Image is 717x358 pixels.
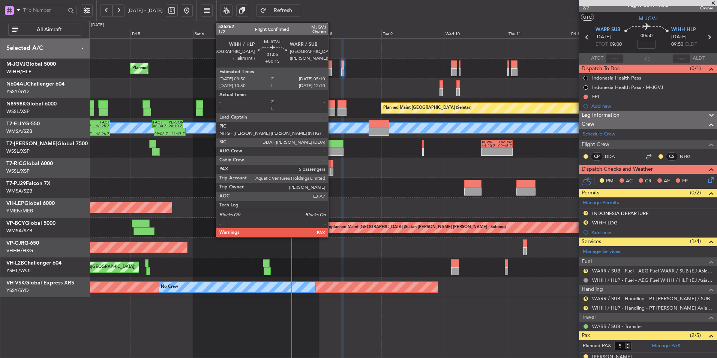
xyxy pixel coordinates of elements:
[94,124,109,128] div: 16:25 Z
[6,241,24,246] span: VP-CJR
[444,30,507,39] div: Wed 10
[295,144,310,148] div: 15:05 Z
[168,124,182,128] div: 20:10 Z
[592,84,663,90] div: Indonesia Health Pass - M-JGVJ
[671,33,687,41] span: [DATE]
[6,221,55,226] a: VP-BCYGlobal 5000
[507,30,570,39] div: Thu 11
[6,161,53,166] a: T7-RICGlobal 6000
[582,165,653,174] span: Dispatch Checks and Weather
[583,131,615,138] a: Schedule Crew
[592,210,649,217] div: INDONESIA DEPARTURE
[685,41,697,48] span: ELDT
[582,120,594,129] span: Crew
[671,41,683,48] span: 09:50
[6,168,30,174] a: WSSL/XSP
[170,132,185,136] div: 21:17 Z
[6,141,57,146] span: T7-[PERSON_NAME]
[680,153,697,160] a: NHG
[583,199,619,207] a: Manage Permits
[383,102,471,114] div: Planned Maint [GEOGRAPHIC_DATA] (Seletar)
[592,93,600,100] div: FPL
[693,55,705,62] span: ALDT
[6,287,29,294] a: YSSY/SYD
[6,267,32,274] a: YSHL/WOL
[570,30,632,39] div: Fri 12
[582,285,603,294] span: Handling
[127,7,163,14] span: [DATE] - [DATE]
[6,62,25,67] span: M-JGVJ
[582,238,601,246] span: Services
[482,144,497,148] div: 14:20 Z
[582,257,592,266] span: Fuel
[696,5,713,11] span: Owner
[583,211,588,215] button: R
[6,148,30,155] a: WSSL/XSP
[6,81,27,87] span: N604AU
[6,161,22,166] span: T7-RIC
[91,22,104,29] div: [DATE]
[583,220,588,225] button: R
[256,30,318,39] div: Sun 7
[592,268,713,274] a: WARR / SUB - Fuel - AEG Fuel WARR / SUB (EJ Asia Only)
[652,342,680,350] a: Manage PAX
[582,140,609,149] span: Flight Crew
[310,152,325,156] div: -
[326,222,506,233] div: Unplanned Maint [GEOGRAPHIC_DATA] (Sultan [PERSON_NAME] [PERSON_NAME] - Subang)
[626,177,633,185] span: AC
[193,30,256,39] div: Sat 6
[591,55,603,62] span: ATOT
[582,111,619,120] span: Leg Information
[583,342,611,350] label: Planned PAX
[67,30,130,39] div: Thu 4
[592,277,713,283] a: WIHH / HLP - Fuel - AEG Fuel WIHH / HLP (EJ Asia Only)
[605,54,623,63] input: --:--
[497,140,512,144] div: OMDW
[6,128,32,135] a: WMSA/SZB
[582,189,599,197] span: Permits
[690,237,701,245] span: (1/4)
[690,331,701,339] span: (2/5)
[6,280,74,286] a: VH-VSKGlobal Express XRS
[595,26,620,34] span: WARR SUB
[6,121,40,126] a: T7-ELLYG-550
[592,75,641,81] div: Indonesia Health Pass
[6,247,33,254] a: VHHH/HKG
[154,132,170,136] div: 09:08 Z
[6,88,29,95] a: YSSY/SYD
[482,152,497,156] div: -
[153,124,168,128] div: 08:30 Z
[94,132,110,136] div: 16:26 Z
[6,181,26,186] span: T7-PJ29
[639,15,658,23] span: M-JGVJ
[592,323,642,329] a: WARR / SUB - Transfer
[682,177,688,185] span: FP
[6,260,61,266] a: VH-L2BChallenger 604
[583,306,588,310] button: R
[664,177,670,185] span: AF
[20,27,79,32] span: All Aircraft
[130,30,193,39] div: Fri 5
[610,41,622,48] span: 09:00
[671,26,696,34] span: WIHH HLP
[581,14,594,21] button: UTC
[6,62,56,67] a: M-JGVJGlobal 5000
[6,201,55,206] a: VH-LEPGlobal 6000
[591,103,713,109] div: Add new
[690,65,701,72] span: (0/1)
[6,188,32,194] a: WMSA/SZB
[256,5,301,17] button: Refresh
[6,260,24,266] span: VH-L2B
[6,141,88,146] a: T7-[PERSON_NAME]Global 7500
[295,140,310,144] div: WSSS
[592,220,618,226] div: WIHH LDG
[640,32,652,40] span: 00:50
[592,295,710,302] a: WARR / SUB - Handling - PT [PERSON_NAME] / SUB
[595,33,611,41] span: [DATE]
[595,41,608,48] span: ETOT
[6,68,31,75] a: WIHH/HLP
[319,30,381,39] div: Mon 8
[591,152,603,161] div: CP
[6,280,25,286] span: VH-VSK
[8,24,81,36] button: All Aircraft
